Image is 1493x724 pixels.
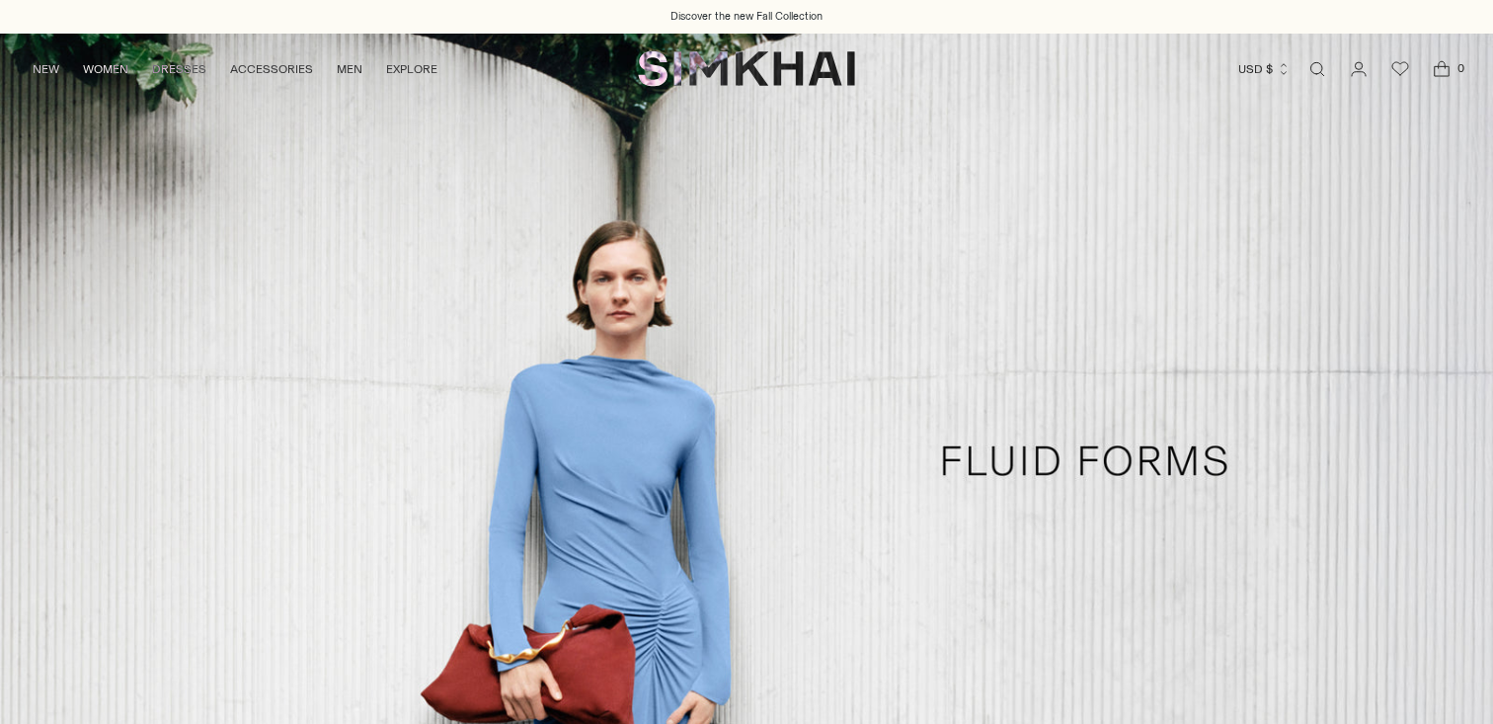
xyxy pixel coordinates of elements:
[33,47,59,91] a: NEW
[1238,47,1291,91] button: USD $
[230,47,313,91] a: ACCESSORIES
[386,47,437,91] a: EXPLORE
[1297,49,1337,89] a: Open search modal
[638,49,855,88] a: SIMKHAI
[1452,59,1469,77] span: 0
[1380,49,1420,89] a: Wishlist
[670,9,823,25] a: Discover the new Fall Collection
[1339,49,1378,89] a: Go to the account page
[83,47,128,91] a: WOMEN
[1422,49,1461,89] a: Open cart modal
[152,47,206,91] a: DRESSES
[337,47,362,91] a: MEN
